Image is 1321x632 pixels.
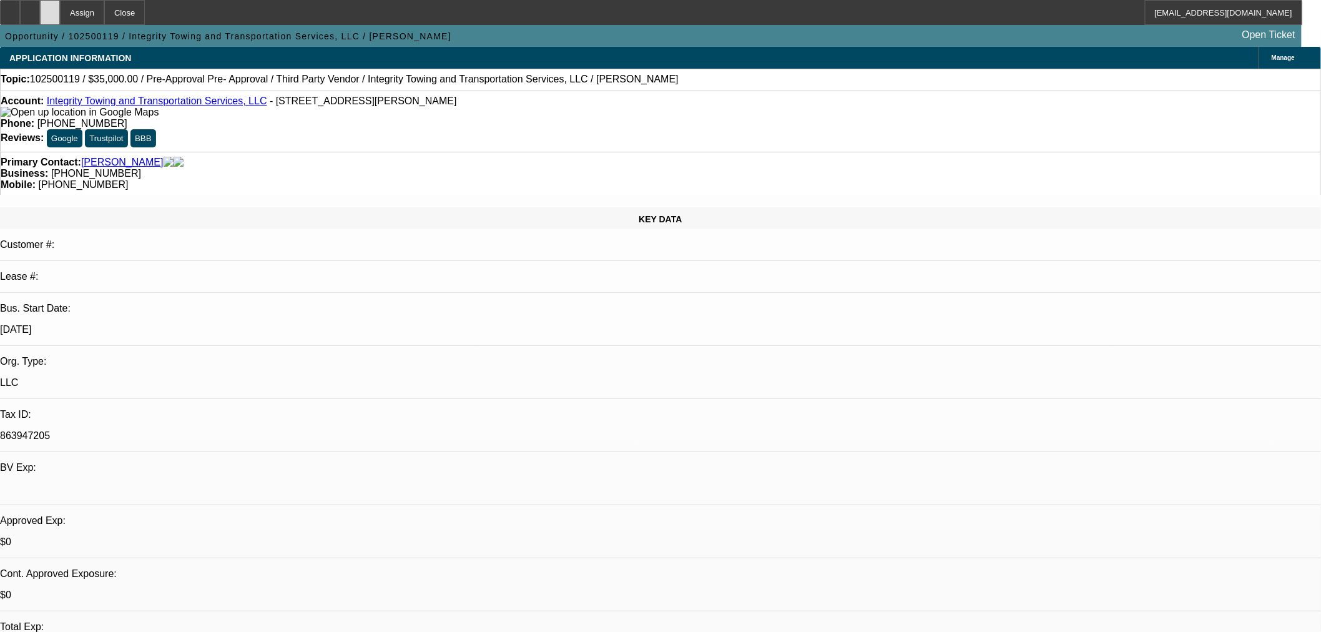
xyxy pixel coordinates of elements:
[51,168,141,179] span: [PHONE_NUMBER]
[85,129,127,147] button: Trustpilot
[1,132,44,143] strong: Reviews:
[174,157,184,168] img: linkedin-icon.png
[1,74,30,85] strong: Topic:
[1,118,34,129] strong: Phone:
[270,96,457,106] span: - [STREET_ADDRESS][PERSON_NAME]
[1,96,44,106] strong: Account:
[130,129,156,147] button: BBB
[639,214,682,224] span: KEY DATA
[164,157,174,168] img: facebook-icon.png
[1237,24,1300,46] a: Open Ticket
[1,179,36,190] strong: Mobile:
[81,157,164,168] a: [PERSON_NAME]
[1,107,159,118] img: Open up location in Google Maps
[1272,54,1295,61] span: Manage
[1,107,159,117] a: View Google Maps
[37,118,127,129] span: [PHONE_NUMBER]
[9,53,131,63] span: APPLICATION INFORMATION
[1,168,48,179] strong: Business:
[30,74,679,85] span: 102500119 / $35,000.00 / Pre-Approval Pre- Approval / Third Party Vendor / Integrity Towing and T...
[5,31,451,41] span: Opportunity / 102500119 / Integrity Towing and Transportation Services, LLC / [PERSON_NAME]
[47,129,82,147] button: Google
[38,179,128,190] span: [PHONE_NUMBER]
[47,96,267,106] a: Integrity Towing and Transportation Services, LLC
[1,157,81,168] strong: Primary Contact:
